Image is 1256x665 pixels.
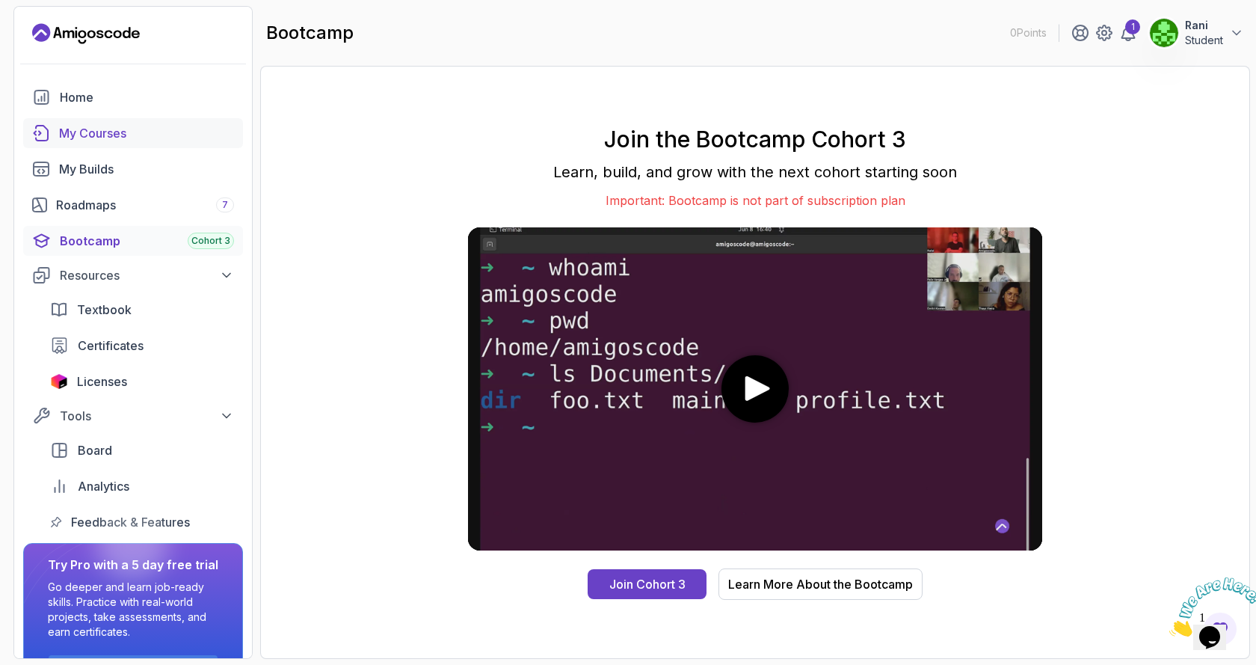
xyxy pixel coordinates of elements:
[1010,25,1047,40] p: 0 Points
[23,402,243,429] button: Tools
[41,507,243,537] a: feedback
[78,337,144,355] span: Certificates
[78,441,112,459] span: Board
[50,374,68,389] img: jetbrains icon
[23,262,243,289] button: Resources
[60,232,234,250] div: Bootcamp
[60,266,234,284] div: Resources
[71,513,190,531] span: Feedback & Features
[1185,18,1223,33] p: Rani
[266,21,354,45] h2: bootcamp
[60,88,234,106] div: Home
[23,226,243,256] a: bootcamp
[6,6,12,19] span: 1
[1125,19,1140,34] div: 1
[23,154,243,184] a: builds
[23,82,243,112] a: home
[222,199,228,211] span: 7
[41,295,243,325] a: textbook
[1185,33,1223,48] p: Student
[41,367,243,396] a: licenses
[41,331,243,361] a: certificates
[191,235,230,247] span: Cohort 3
[59,160,234,178] div: My Builds
[60,407,234,425] div: Tools
[78,477,129,495] span: Analytics
[48,580,218,640] p: Go deeper and learn job-ready skills. Practice with real-world projects, take assessments, and ea...
[728,575,913,593] div: Learn More About the Bootcamp
[77,373,127,390] span: Licenses
[468,191,1042,209] p: Important: Bootcamp is not part of subscription plan
[32,22,140,46] a: Landing page
[23,190,243,220] a: roadmaps
[77,301,132,319] span: Textbook
[468,162,1042,183] p: Learn, build, and grow with the next cohort starting soon
[609,575,686,593] div: Join Cohort 3
[1119,24,1137,42] a: 1
[468,126,1042,153] h1: Join the Bootcamp Cohort 3
[23,118,243,148] a: courses
[1163,571,1256,643] iframe: chat widget
[41,471,243,501] a: analytics
[41,435,243,465] a: board
[59,124,234,142] div: My Courses
[718,569,923,600] button: Learn More About the Bootcamp
[588,569,706,599] button: Join Cohort 3
[56,196,234,214] div: Roadmaps
[1150,19,1178,47] img: user profile image
[1149,18,1244,48] button: user profile imageRaniStudent
[6,6,99,65] img: Chat attention grabber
